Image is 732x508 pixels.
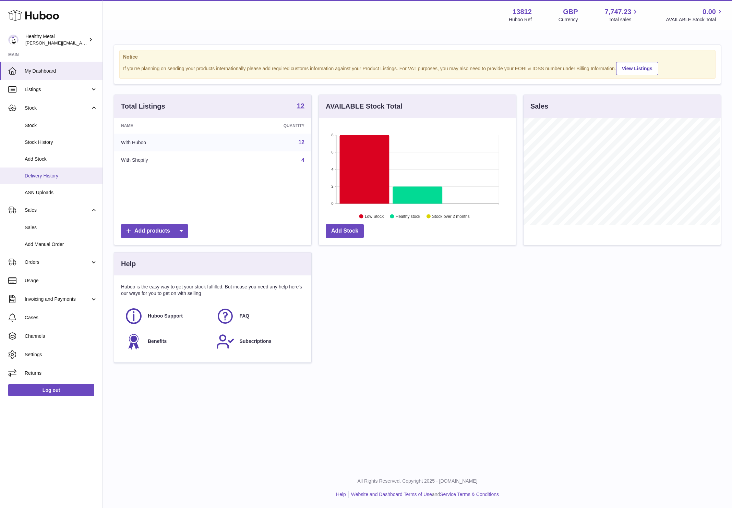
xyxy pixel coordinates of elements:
a: View Listings [616,62,658,75]
a: 4 [301,157,304,163]
text: 4 [331,167,333,171]
a: 0.00 AVAILABLE Stock Total [666,7,724,23]
img: jose@healthy-metal.com [8,35,19,45]
text: Healthy stock [396,214,421,219]
div: Healthy Metal [25,33,87,46]
span: Add Stock [25,156,97,162]
span: Stock History [25,139,97,146]
span: Settings [25,351,97,358]
h3: Help [121,259,136,269]
span: Channels [25,333,97,339]
a: FAQ [216,307,301,325]
a: Log out [8,384,94,396]
a: Subscriptions [216,332,301,351]
span: Huboo Support [148,313,183,319]
span: Orders [25,259,90,265]
span: Stock [25,105,90,111]
div: Huboo Ref [509,16,532,23]
span: Stock [25,122,97,129]
h3: AVAILABLE Stock Total [326,102,402,111]
a: Add Stock [326,224,364,238]
span: Subscriptions [239,338,271,345]
th: Name [114,118,220,134]
text: 8 [331,133,333,137]
span: FAQ [239,313,249,319]
strong: Notice [123,54,712,60]
a: Add products [121,224,188,238]
text: 2 [331,184,333,188]
span: Benefits [148,338,167,345]
a: 7,747.23 Total sales [605,7,639,23]
div: Currency [559,16,578,23]
span: My Dashboard [25,68,97,74]
a: Huboo Support [124,307,209,325]
a: 12 [297,102,304,111]
span: Returns [25,370,97,376]
td: With Huboo [114,134,220,151]
span: Sales [25,224,97,231]
text: Stock over 2 months [432,214,469,219]
a: 12 [298,139,304,145]
span: Delivery History [25,173,97,179]
h3: Sales [530,102,548,111]
p: All Rights Reserved. Copyright 2025 - [DOMAIN_NAME] [108,478,727,484]
h3: Total Listings [121,102,165,111]
span: Cases [25,314,97,321]
span: Sales [25,207,90,213]
strong: 13812 [513,7,532,16]
span: Usage [25,277,97,284]
span: Listings [25,86,90,93]
a: Website and Dashboard Terms of Use [351,492,432,497]
a: Service Terms & Conditions [440,492,499,497]
li: and [349,491,499,498]
strong: GBP [563,7,578,16]
span: Add Manual Order [25,241,97,248]
div: If you're planning on sending your products internationally please add required customs informati... [123,61,712,75]
span: [PERSON_NAME][EMAIL_ADDRESS][DOMAIN_NAME] [25,40,137,46]
span: ASN Uploads [25,189,97,196]
a: Help [336,492,346,497]
p: Huboo is the easy way to get your stock fulfilled. But incase you need any help here's our ways f... [121,284,304,297]
strong: 12 [297,102,304,109]
span: Invoicing and Payments [25,296,90,302]
th: Quantity [220,118,311,134]
text: Low Stock [365,214,384,219]
td: With Shopify [114,151,220,169]
span: Total sales [609,16,639,23]
text: 6 [331,150,333,154]
span: 7,747.23 [605,7,632,16]
text: 0 [331,201,333,206]
a: Benefits [124,332,209,351]
span: AVAILABLE Stock Total [666,16,724,23]
span: 0.00 [703,7,716,16]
